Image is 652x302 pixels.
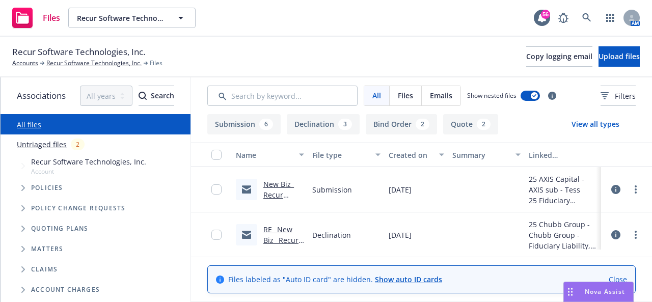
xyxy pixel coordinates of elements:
[211,184,222,195] input: Toggle Row Selected
[600,8,620,28] a: Switch app
[228,274,442,285] span: Files labeled as "Auto ID card" are hidden.
[31,205,125,211] span: Policy change requests
[17,89,66,102] span: Associations
[312,150,369,160] div: File type
[467,91,517,100] span: Show nested files
[287,114,360,134] button: Declination
[46,59,142,68] a: Recur Software Technologies, Inc.
[615,91,636,101] span: Filters
[564,282,577,301] div: Drag to move
[236,150,293,160] div: Name
[77,13,165,23] span: Recur Software Technologies, Inc.
[389,184,412,195] span: [DATE]
[263,225,301,277] a: RE_ New Biz_ Recur Software Technologies.msg
[31,156,146,167] span: Recur Software Technologies, Inc.
[150,59,162,68] span: Files
[31,167,146,176] span: Account
[477,119,491,130] div: 2
[31,246,63,252] span: Matters
[31,266,58,272] span: Claims
[599,51,640,61] span: Upload files
[211,230,222,240] input: Toggle Row Selected
[577,8,597,28] a: Search
[31,287,100,293] span: Account charges
[563,282,634,302] button: Nova Assist
[312,184,352,195] span: Submission
[541,10,550,19] div: 56
[12,59,38,68] a: Accounts
[207,114,281,134] button: Submission
[375,274,442,284] a: Show auto ID cards
[630,183,642,196] a: more
[389,230,412,240] span: [DATE]
[139,92,147,100] svg: Search
[8,4,64,32] a: Files
[443,114,498,134] button: Quote
[211,150,222,160] input: Select all
[139,86,174,105] div: Search
[601,86,636,106] button: Filters
[452,150,509,160] div: Summary
[31,226,89,232] span: Quoting plans
[385,143,448,167] button: Created on
[366,114,437,134] button: Bind Order
[555,114,636,134] button: View all types
[599,46,640,67] button: Upload files
[372,90,381,101] span: All
[259,119,273,130] div: 6
[139,86,174,106] button: SearchSearch
[526,46,592,67] button: Copy logging email
[526,51,592,61] span: Copy logging email
[68,8,196,28] button: Recur Software Technologies, Inc.
[585,287,625,296] span: Nova Assist
[263,179,301,232] a: New Biz_ Recur Software Technologies.msg
[338,119,352,130] div: 3
[398,90,413,101] span: Files
[630,229,642,241] a: more
[525,143,601,167] button: Linked associations
[232,143,308,167] button: Name
[553,8,574,28] a: Report a Bug
[17,139,67,150] a: Untriaged files
[43,14,60,22] span: Files
[601,91,636,101] span: Filters
[609,274,627,285] a: Close
[207,86,358,106] input: Search by keyword...
[448,143,525,167] button: Summary
[71,139,85,150] div: 2
[529,150,597,160] div: Linked associations
[12,45,145,59] span: Recur Software Technologies, Inc.
[529,174,597,195] div: 25 AXIS Capital - AXIS sub - Tess
[17,120,41,129] a: All files
[31,185,63,191] span: Policies
[416,119,429,130] div: 2
[389,150,433,160] div: Created on
[529,219,597,251] div: 25 Chubb Group - Chubb Group - Fiduciary Liability, Crime, Directors and Officers, Employment Pra...
[529,195,597,206] div: 25 Fiduciary Liability, Crime, Directors and Officers, Employment Practices Liability
[308,143,385,167] button: File type
[430,90,452,101] span: Emails
[312,230,351,240] span: Declination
